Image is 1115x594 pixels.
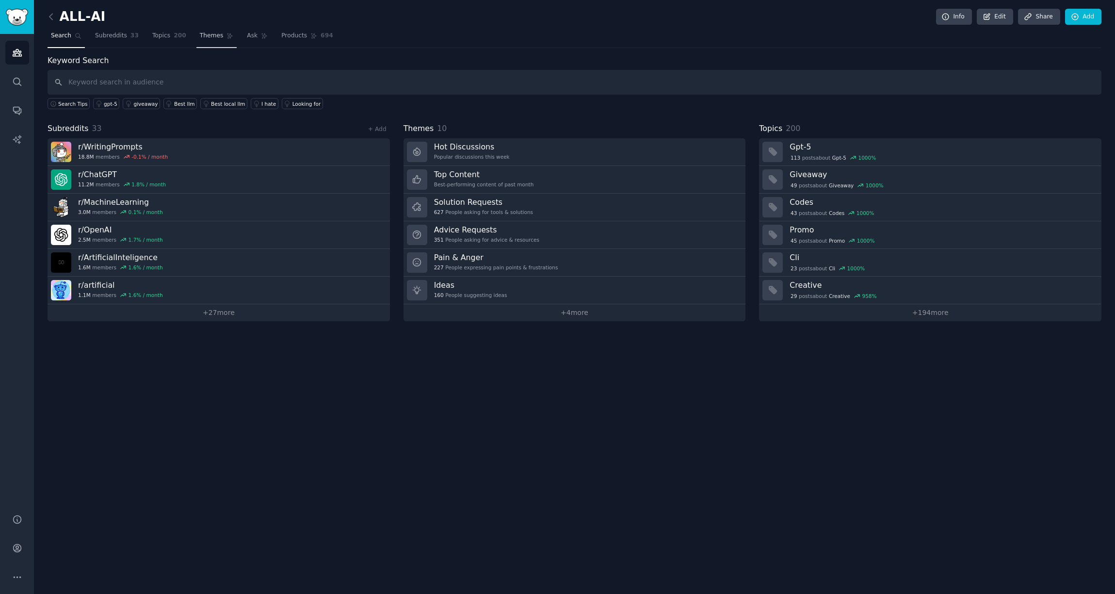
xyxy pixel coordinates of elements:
[791,237,797,244] span: 45
[434,142,510,152] h3: Hot Discussions
[281,32,307,40] span: Products
[862,293,876,299] div: 958 %
[251,98,278,109] a: I hate
[133,100,158,107] div: giveaway
[6,9,28,26] img: GummySearch logo
[51,225,71,245] img: OpenAI
[78,264,91,271] span: 1.6M
[847,265,865,272] div: 1000 %
[149,28,190,48] a: Topics200
[368,126,387,132] a: + Add
[829,210,844,216] span: Codes
[51,169,71,190] img: ChatGPT
[48,70,1101,95] input: Keyword search in audience
[790,209,875,217] div: post s about
[78,181,94,188] span: 11.2M
[200,32,224,40] span: Themes
[791,210,797,216] span: 43
[434,169,534,180] h3: Top Content
[282,98,323,109] a: Looking for
[790,142,1095,152] h3: Gpt-5
[78,264,163,271] div: members
[78,236,91,243] span: 2.5M
[51,142,71,162] img: WritingPrompts
[48,221,390,249] a: r/OpenAI2.5Mmembers1.7% / month
[829,237,845,244] span: Promo
[856,210,874,216] div: 1000 %
[857,237,875,244] div: 1000 %
[759,304,1101,321] a: +194more
[48,166,390,194] a: r/ChatGPT11.2Mmembers1.8% / month
[829,265,835,272] span: Cli
[78,209,163,215] div: members
[95,32,127,40] span: Subreddits
[92,28,142,48] a: Subreddits33
[759,221,1101,249] a: Promo45postsaboutPromo1000%
[434,197,533,207] h3: Solution Requests
[434,209,444,215] span: 627
[104,100,117,107] div: gpt-5
[759,138,1101,166] a: Gpt-5113postsaboutGpt-51000%
[832,154,846,161] span: Gpt-5
[759,166,1101,194] a: Giveaway49postsaboutGiveaway1000%
[434,225,539,235] h3: Advice Requests
[196,28,237,48] a: Themes
[790,197,1095,207] h3: Codes
[790,264,866,273] div: post s about
[48,56,109,65] label: Keyword Search
[48,194,390,221] a: r/MachineLearning3.0Mmembers0.1% / month
[434,280,507,290] h3: Ideas
[78,292,163,298] div: members
[1065,9,1101,25] a: Add
[404,249,746,277] a: Pain & Anger227People expressing pain points & frustrations
[78,225,163,235] h3: r/ OpenAI
[48,123,89,135] span: Subreddits
[152,32,170,40] span: Topics
[78,153,94,160] span: 18.8M
[163,98,197,109] a: Best llm
[129,292,163,298] div: 1.6 % / month
[434,292,444,298] span: 160
[278,28,336,48] a: Products694
[78,236,163,243] div: members
[829,293,850,299] span: Creative
[404,221,746,249] a: Advice Requests351People asking for advice & resources
[131,181,166,188] div: 1.8 % / month
[786,124,800,133] span: 200
[174,100,195,107] div: Best llm
[404,304,746,321] a: +4more
[129,209,163,215] div: 0.1 % / month
[129,264,163,271] div: 1.6 % / month
[174,32,186,40] span: 200
[434,153,510,160] div: Popular discussions this week
[78,181,166,188] div: members
[78,153,168,160] div: members
[404,123,434,135] span: Themes
[321,32,333,40] span: 694
[48,98,90,109] button: Search Tips
[791,265,797,272] span: 23
[759,123,782,135] span: Topics
[243,28,271,48] a: Ask
[790,252,1095,263] h3: Cli
[790,280,1095,290] h3: Creative
[404,138,746,166] a: Hot DiscussionsPopular discussions this week
[130,32,139,40] span: 33
[434,236,444,243] span: 351
[78,142,168,152] h3: r/ WritingPrompts
[48,9,105,25] h2: ALL-AI
[434,252,558,263] h3: Pain & Anger
[791,154,800,161] span: 113
[437,124,447,133] span: 10
[48,28,85,48] a: Search
[790,236,875,245] div: post s about
[977,9,1013,25] a: Edit
[791,293,797,299] span: 29
[790,225,1095,235] h3: Promo
[404,194,746,221] a: Solution Requests627People asking for tools & solutions
[858,154,876,161] div: 1000 %
[51,32,71,40] span: Search
[48,304,390,321] a: +27more
[790,169,1095,180] h3: Giveaway
[48,249,390,277] a: r/ArtificialInteligence1.6Mmembers1.6% / month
